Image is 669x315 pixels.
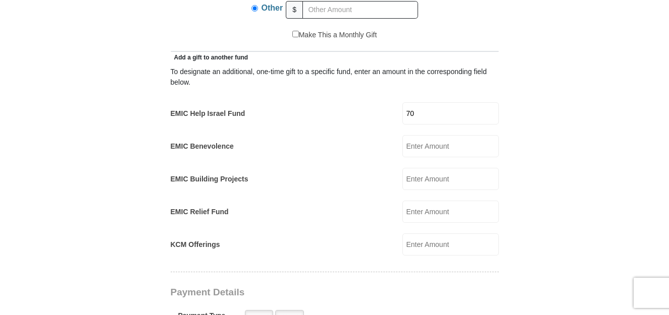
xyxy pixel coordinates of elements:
[292,30,377,40] label: Make This a Monthly Gift
[171,141,234,152] label: EMIC Benevolence
[402,135,499,157] input: Enter Amount
[171,67,499,88] div: To designate an additional, one-time gift to a specific fund, enter an amount in the correspondin...
[171,207,229,217] label: EMIC Relief Fund
[171,287,428,298] h3: Payment Details
[302,1,418,19] input: Other Amount
[171,54,248,61] span: Add a gift to another fund
[262,4,283,12] span: Other
[402,201,499,223] input: Enter Amount
[171,239,220,250] label: KCM Offerings
[402,233,499,256] input: Enter Amount
[292,31,299,37] input: Make This a Monthly Gift
[402,102,499,124] input: Enter Amount
[402,168,499,190] input: Enter Amount
[286,1,303,19] span: $
[171,174,248,184] label: EMIC Building Projects
[171,108,245,119] label: EMIC Help Israel Fund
